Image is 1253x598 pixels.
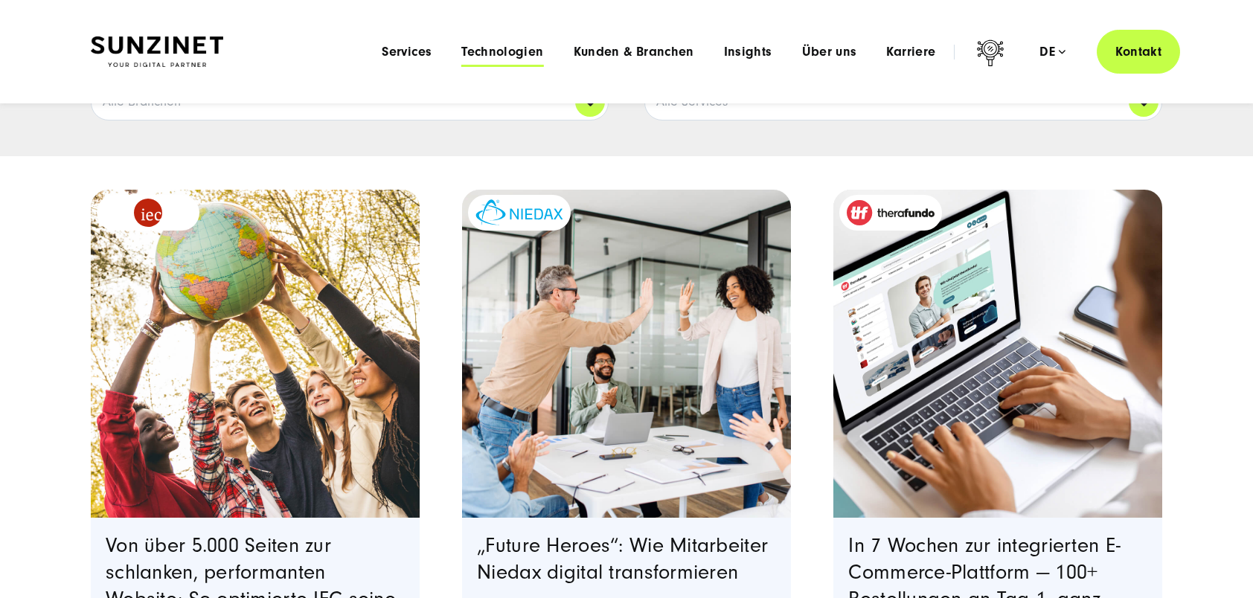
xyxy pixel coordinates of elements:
[847,200,935,225] img: therafundo_10-2024_logo_2c
[462,190,791,518] img: eine Gruppe von Kollegen in einer modernen Büroumgebung, die einen Erfolg feiern. Ein Mann gibt e...
[1039,45,1065,60] div: de
[477,534,768,584] a: „Future Heroes“: Wie Mitarbeiter Niedax digital transformieren
[91,190,420,518] a: Featured image: eine Gruppe von fünf verschiedenen jungen Menschen, die im Freien stehen und geme...
[462,190,791,518] a: Featured image: eine Gruppe von Kollegen in einer modernen Büroumgebung, die einen Erfolg feiern....
[91,36,223,68] img: SUNZINET Full Service Digital Agentur
[1097,30,1180,74] a: Kontakt
[724,45,772,60] a: Insights
[833,190,1162,518] a: Featured image: - Read full post: In 7 Wochen zur integrierten E-Commerce-Plattform | therafundo ...
[382,45,432,60] a: Services
[475,199,563,225] img: niedax-logo
[91,190,420,518] img: eine Gruppe von fünf verschiedenen jungen Menschen, die im Freien stehen und gemeinsam eine Weltk...
[886,45,935,60] a: Karriere
[134,199,162,227] img: logo_IEC
[574,45,694,60] a: Kunden & Branchen
[802,45,857,60] a: Über uns
[461,45,543,60] a: Technologien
